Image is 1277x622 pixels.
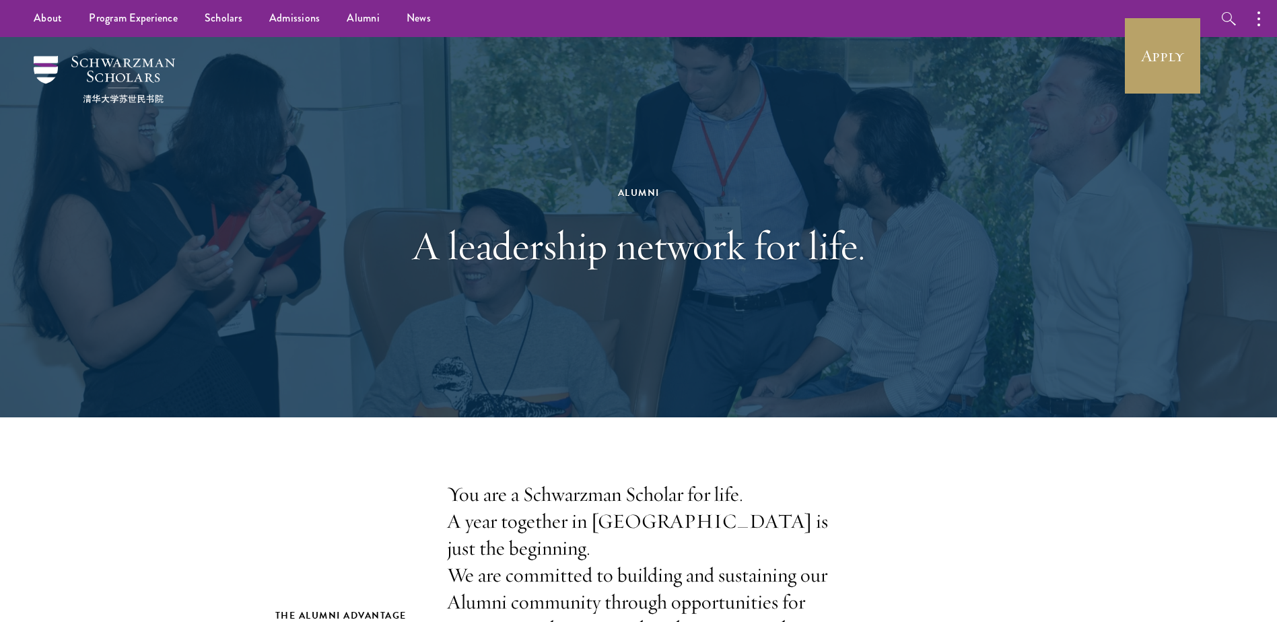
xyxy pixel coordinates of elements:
img: Schwarzman Scholars [34,56,175,103]
div: Alumni [407,184,871,201]
a: Apply [1125,18,1200,94]
h1: A leadership network for life. [407,221,871,270]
